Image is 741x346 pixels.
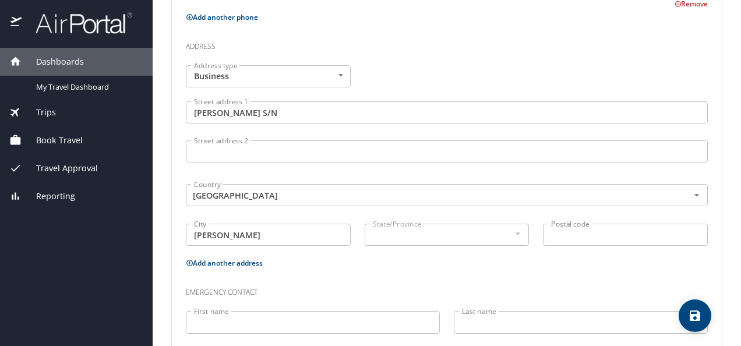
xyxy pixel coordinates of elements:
button: save [679,299,711,332]
img: icon-airportal.png [10,12,23,34]
img: airportal-logo.png [23,12,132,34]
button: Add another address [186,258,263,268]
span: Dashboards [22,55,84,68]
span: Trips [22,106,56,119]
button: Open [690,188,704,202]
span: Reporting [22,190,75,203]
h3: Address [186,34,708,54]
div: Business [186,65,351,87]
h3: Emergency contact [186,280,708,299]
button: Add another phone [186,12,258,22]
span: My Travel Dashboard [36,82,139,93]
span: Book Travel [22,134,83,147]
span: Travel Approval [22,162,98,175]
